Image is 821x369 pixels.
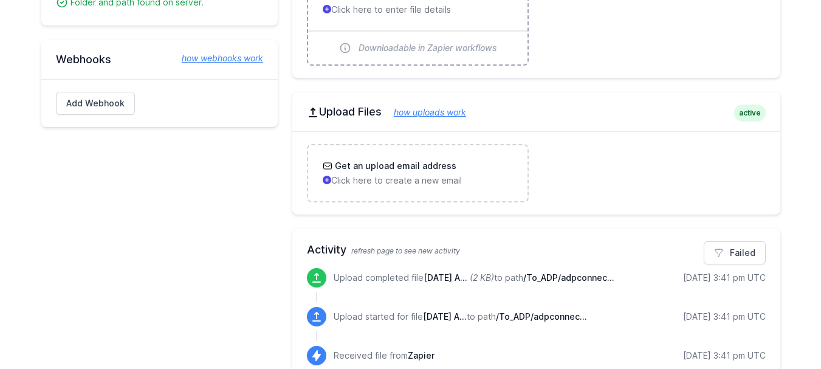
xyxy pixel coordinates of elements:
h2: Webhooks [56,52,263,67]
div: [DATE] 3:41 pm UTC [683,311,766,323]
p: Click here to enter file details [323,4,513,16]
span: refresh page to see new activity [351,246,460,255]
span: Downloadable in Zapier workflows [359,42,497,54]
span: /To_ADP/adpconnect_280819_64580308/test [496,311,587,322]
h2: Activity [307,241,766,258]
span: 2025-10-03 ADP 401(k) Data Export.csv.csv [423,311,467,322]
p: Upload started for file to path [334,311,587,323]
i: (2 KB) [470,272,494,283]
p: Click here to create a new email [323,174,513,187]
a: how uploads work [382,107,466,117]
a: Add Webhook [56,92,135,115]
span: /To_ADP/adpconnect_280819_64580308/test [523,272,614,283]
p: Upload completed file to path [334,272,614,284]
span: active [734,105,766,122]
iframe: Drift Widget Chat Controller [760,308,806,354]
h3: Get an upload email address [332,160,456,172]
h2: Upload Files [307,105,766,119]
p: Received file from [334,350,435,362]
a: Get an upload email address Click here to create a new email [308,145,527,201]
span: Zapier [408,350,435,360]
span: 2025-10-03 ADP 401(k) Data Export.csv.csv [424,272,467,283]
a: how webhooks work [170,52,263,64]
div: [DATE] 3:41 pm UTC [683,272,766,284]
a: Failed [704,241,766,264]
div: [DATE] 3:41 pm UTC [683,350,766,362]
